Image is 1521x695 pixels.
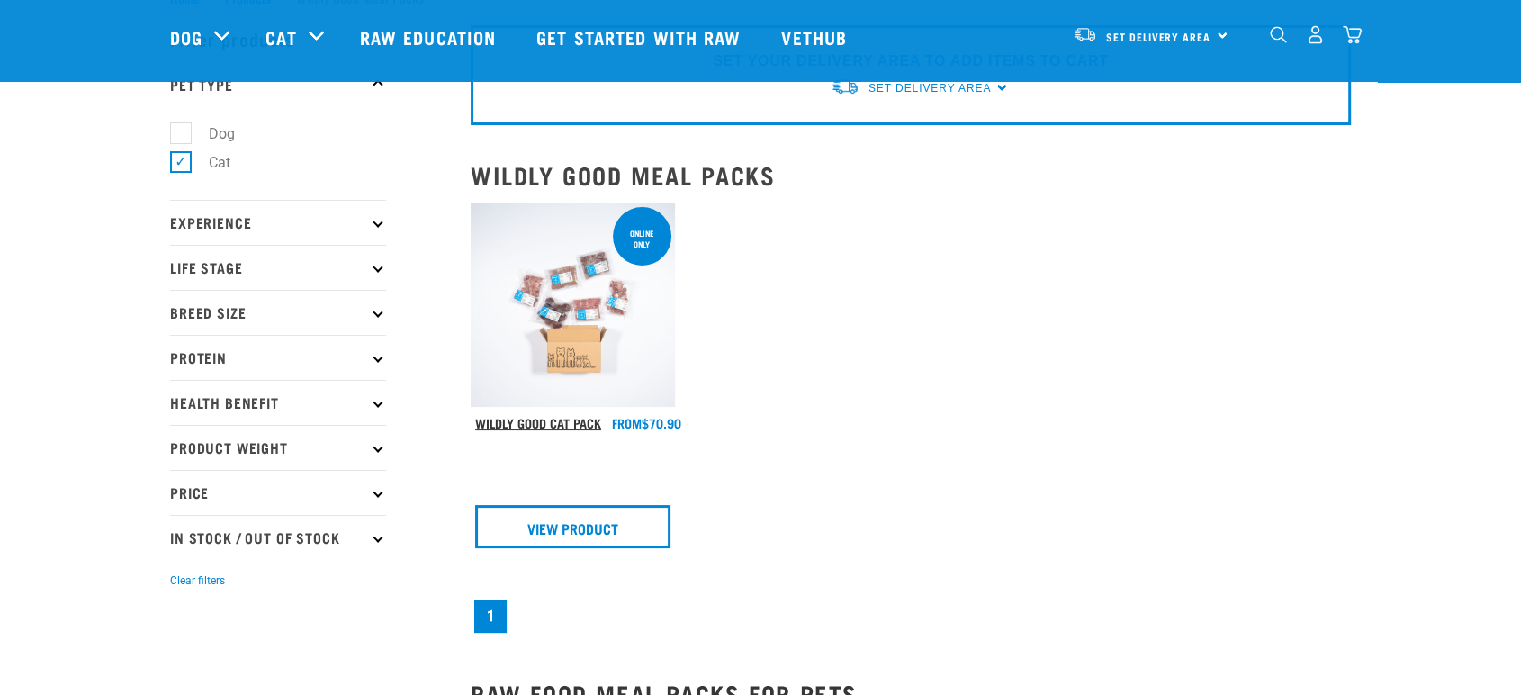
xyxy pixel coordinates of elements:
a: Dog [170,23,202,50]
img: home-icon-1@2x.png [1270,26,1287,43]
p: Experience [170,200,386,245]
p: Protein [170,335,386,380]
button: Clear filters [170,573,225,589]
span: Set Delivery Area [1106,33,1210,40]
div: ONLINE ONLY [613,220,671,257]
img: home-icon@2x.png [1343,25,1362,44]
p: Product Weight [170,425,386,470]
p: Health Benefit [170,380,386,425]
a: Raw Education [342,1,518,73]
a: Cat [265,23,296,50]
img: Cat 0 2sec [471,203,675,408]
p: Pet Type [170,61,386,106]
div: $70.90 [612,416,681,430]
p: In Stock / Out Of Stock [170,515,386,560]
label: Dog [180,122,242,145]
img: user.png [1306,25,1325,44]
a: View Product [475,505,670,548]
h2: Wildly Good Meal Packs [471,161,1351,189]
p: Life Stage [170,245,386,290]
p: Breed Size [170,290,386,335]
span: Set Delivery Area [868,82,991,95]
img: van-moving.png [831,77,859,96]
a: Wildly Good Cat Pack [475,420,601,426]
a: Get started with Raw [518,1,763,73]
a: Vethub [763,1,869,73]
nav: pagination [471,597,1351,636]
p: Price [170,470,386,515]
img: van-moving.png [1073,26,1097,42]
label: Cat [180,151,238,174]
a: Page 1 [474,600,507,633]
span: FROM [612,420,642,426]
